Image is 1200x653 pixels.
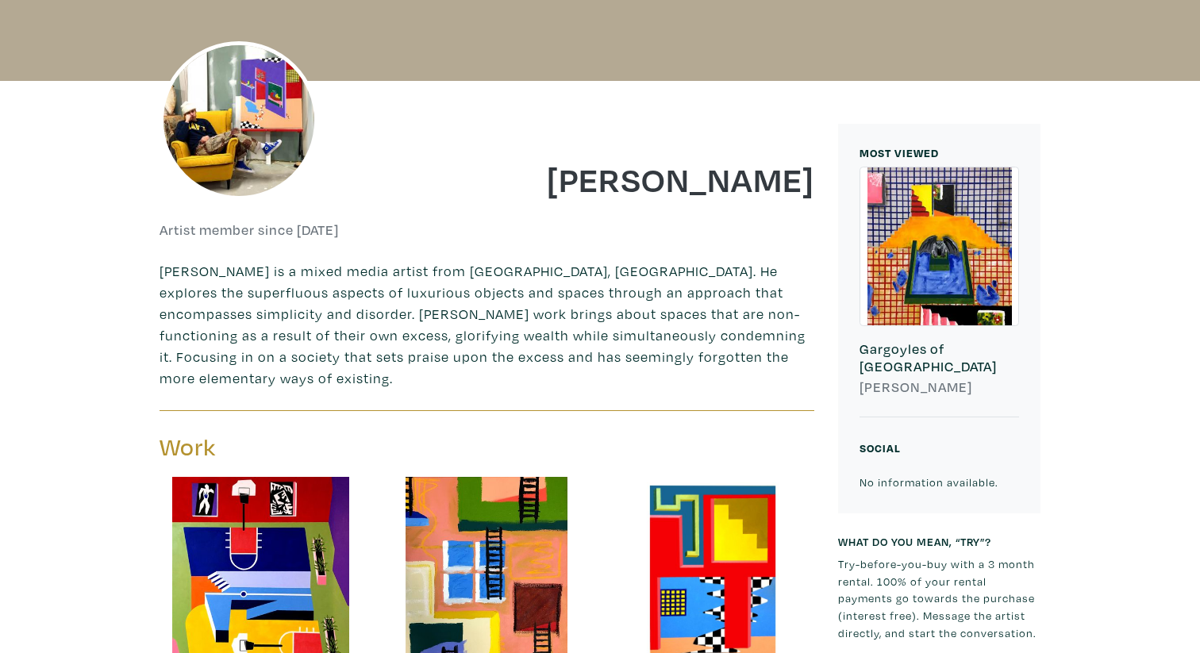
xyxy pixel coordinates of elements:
a: Gargoyles of [GEOGRAPHIC_DATA] [PERSON_NAME] [860,167,1019,417]
p: Try-before-you-buy with a 3 month rental. 100% of your rental payments go towards the purchase (i... [838,555,1040,641]
h6: Gargoyles of [GEOGRAPHIC_DATA] [860,340,1019,375]
h1: [PERSON_NAME] [499,157,815,200]
img: phpThumb.php [160,41,318,200]
h6: What do you mean, “try”? [838,535,1040,548]
small: Social [860,440,901,455]
h6: [PERSON_NAME] [860,378,1019,396]
p: [PERSON_NAME] is a mixed media artist from [GEOGRAPHIC_DATA], [GEOGRAPHIC_DATA]. He explores the ... [160,260,814,389]
small: MOST VIEWED [860,145,939,160]
h3: Work [160,432,475,463]
small: No information available. [860,474,998,490]
h6: Artist member since [DATE] [160,221,339,239]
